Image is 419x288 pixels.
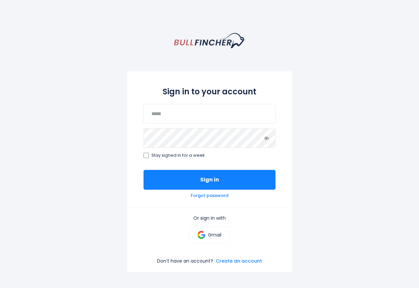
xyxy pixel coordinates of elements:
h2: Sign in to your account [144,86,275,97]
a: Gmail [189,226,230,243]
button: Sign in [144,170,275,190]
p: Gmail [208,232,221,238]
input: Stay signed in for a week [144,153,149,158]
a: homepage [174,33,245,48]
p: Don’t have an account? [157,258,213,264]
p: Or sign in with [144,215,275,221]
span: Stay signed in for a week [151,153,205,158]
a: Forgot password [191,193,228,199]
a: Create an account [216,258,262,264]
